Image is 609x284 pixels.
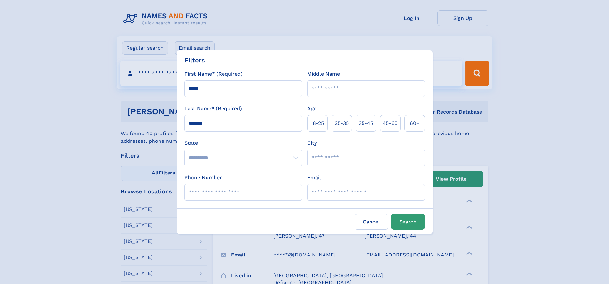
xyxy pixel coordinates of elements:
label: City [307,139,317,147]
label: Age [307,105,316,112]
label: Phone Number [184,174,222,182]
label: State [184,139,302,147]
span: 45‑60 [383,119,398,127]
div: Filters [184,55,205,65]
label: Last Name* (Required) [184,105,242,112]
label: Email [307,174,321,182]
span: 60+ [410,119,419,127]
button: Search [391,214,425,230]
label: First Name* (Required) [184,70,243,78]
span: 35‑45 [359,119,373,127]
span: 25‑35 [335,119,349,127]
span: 18‑25 [311,119,324,127]
label: Cancel [355,214,388,230]
label: Middle Name [307,70,340,78]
